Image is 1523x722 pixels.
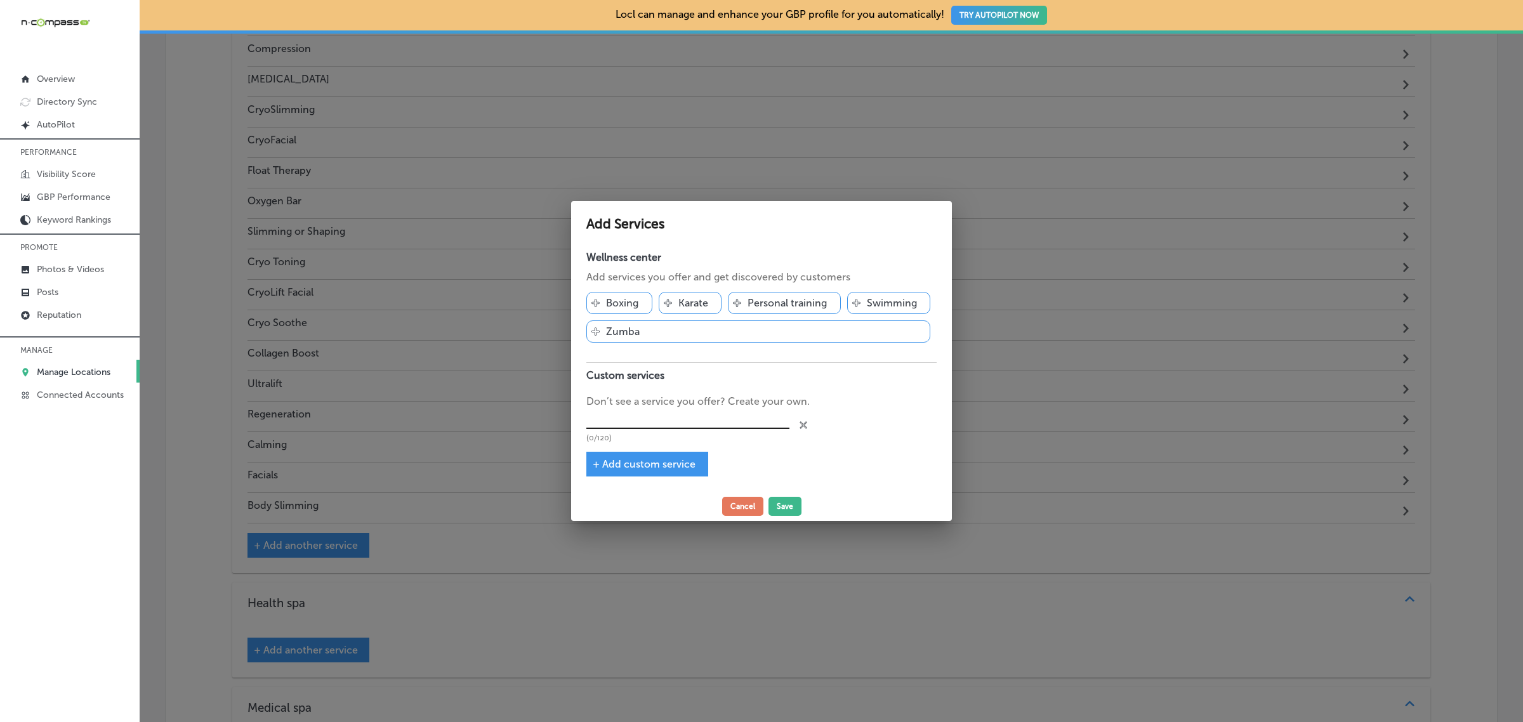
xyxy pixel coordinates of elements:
[586,251,937,263] h4: Wellness center
[606,297,638,309] p: Boxing
[867,297,917,309] p: Swimming
[37,390,124,400] p: Connected Accounts
[586,433,612,443] span: (0/120)
[586,216,937,232] h2: Add Services
[606,325,640,338] p: Zumba
[37,96,97,107] p: Directory Sync
[37,192,110,202] p: GBP Performance
[748,297,827,309] p: Personal training
[37,310,81,320] p: Reputation
[37,287,58,298] p: Posts
[37,367,110,377] p: Manage Locations
[678,297,708,309] p: Karate
[586,394,937,409] p: Don’t see a service you offer? Create your own.
[586,270,937,285] p: Add services you offer and get discovered by customers
[586,362,937,388] h4: Custom services
[37,74,75,84] p: Overview
[722,497,763,516] button: Cancel
[37,119,75,130] p: AutoPilot
[593,458,696,470] span: + Add custom service
[37,169,96,180] p: Visibility Score
[951,6,1047,25] button: TRY AUTOPILOT NOW
[37,264,104,275] p: Photos & Videos
[768,497,801,516] button: Save
[20,16,90,29] img: 660ab0bf-5cc7-4cb8-ba1c-48b5ae0f18e60NCTV_CLogo_TV_Black_-500x88.png
[37,214,111,225] p: Keyword Rankings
